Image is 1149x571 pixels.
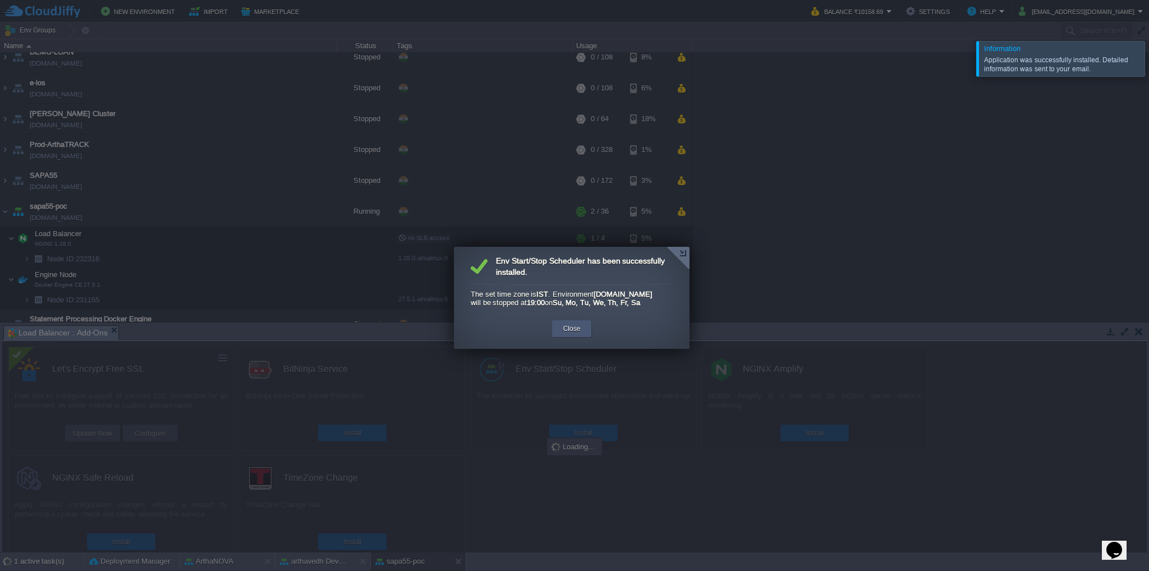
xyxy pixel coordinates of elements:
[527,298,545,307] strong: 19:00
[471,255,673,278] label: Env Start/Stop Scheduler has been successfully installed.
[984,56,1142,73] div: Application was successfully installed. Detailed information was sent to your email.
[1102,526,1138,560] iframe: chat widget
[471,290,673,307] div: The set time zone is . Environment will be stopped at on
[984,44,1021,53] span: Information
[594,290,652,298] strong: [DOMAIN_NAME]
[563,323,581,334] button: Close
[536,290,548,298] strong: IST
[553,298,640,307] strong: Su, Mo, Tu, We, Th, Fr, Sa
